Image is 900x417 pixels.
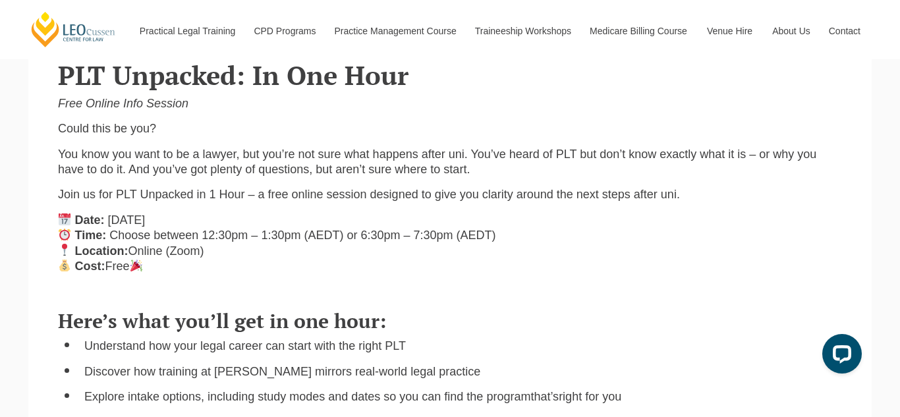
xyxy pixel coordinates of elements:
[58,147,842,178] p: You know you want to be a lawyer, but you’re not sure what happens after uni. You’ve heard of PLT...
[59,213,70,225] img: 📅
[130,260,142,271] img: 🎉
[762,3,819,59] a: About Us
[819,3,870,59] a: Contact
[30,11,117,48] a: [PERSON_NAME] Centre for Law
[58,308,386,334] span: Here’s what you’ll get in one hour:
[530,390,559,403] span: that’s
[59,244,70,256] img: 📍
[697,3,762,59] a: Venue Hire
[75,213,105,227] strong: Date:
[58,187,842,202] p: Join us for PLT Unpacked in 1 Hour – a free online session designed to give you clarity around th...
[580,3,697,59] a: Medicare Billing Course
[130,3,244,59] a: Practical Legal Training
[465,3,580,59] a: Traineeship Workshops
[84,390,530,403] span: Explore intake options, including study modes and dates so you can find the program
[108,213,146,227] span: [DATE]
[58,57,408,92] strong: PLT Unpacked: In One Hour
[58,97,188,110] i: Free Online Info Session
[325,3,465,59] a: Practice Management Course
[109,229,495,242] span: Choose between 12:30pm – 1:30pm (AEDT) or 6:30pm – 7:30pm (AEDT)
[59,260,70,271] img: 💰
[59,229,70,240] img: ⏰
[75,244,128,258] strong: Location:
[58,121,842,136] p: Could this be you?
[84,364,842,379] li: Discover how training at [PERSON_NAME] mirrors real-world legal practice
[244,3,324,59] a: CPD Programs
[58,213,842,275] p: Online (Zoom) Free
[75,260,105,273] strong: Cost:
[559,390,621,403] span: right for you
[75,229,107,242] strong: Time:
[812,329,867,384] iframe: LiveChat chat widget
[84,339,842,354] li: Understand how your legal career can start with the right PLT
